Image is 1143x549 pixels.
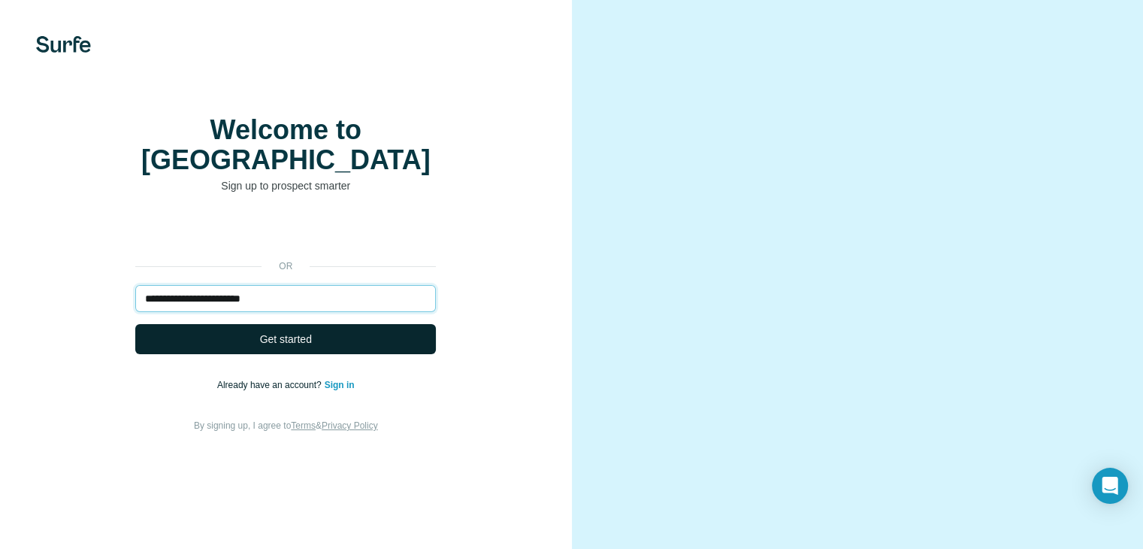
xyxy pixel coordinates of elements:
[217,380,325,390] span: Already have an account?
[291,420,316,431] a: Terms
[135,115,436,175] h1: Welcome to [GEOGRAPHIC_DATA]
[260,332,312,347] span: Get started
[325,380,355,390] a: Sign in
[135,324,436,354] button: Get started
[128,216,443,249] iframe: Sign in with Google Button
[262,259,310,273] p: or
[194,420,378,431] span: By signing up, I agree to &
[135,178,436,193] p: Sign up to prospect smarter
[36,36,91,53] img: Surfe's logo
[322,420,378,431] a: Privacy Policy
[1092,468,1128,504] div: Open Intercom Messenger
